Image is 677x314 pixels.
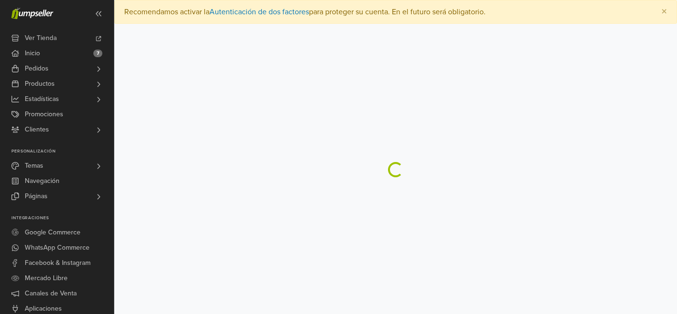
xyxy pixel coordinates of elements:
[25,286,77,301] span: Canales de Venta
[25,61,49,76] span: Pedidos
[25,107,63,122] span: Promociones
[25,91,59,107] span: Estadísticas
[209,7,309,17] a: Autenticación de dos factores
[25,225,80,240] span: Google Commerce
[11,149,114,154] p: Personalización
[25,30,57,46] span: Ver Tienda
[25,240,90,255] span: WhatsApp Commerce
[25,46,40,61] span: Inicio
[25,122,49,137] span: Clientes
[11,215,114,221] p: Integraciones
[25,76,55,91] span: Productos
[93,50,102,57] span: 7
[25,173,60,189] span: Navegación
[25,255,90,271] span: Facebook & Instagram
[652,0,677,23] button: Close
[25,158,43,173] span: Temas
[25,271,68,286] span: Mercado Libre
[661,5,667,19] span: ×
[25,189,48,204] span: Páginas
